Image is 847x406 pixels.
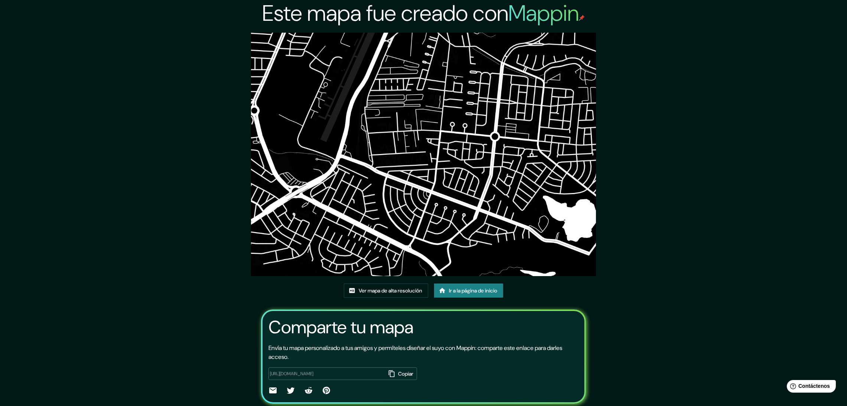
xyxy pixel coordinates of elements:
[781,377,839,398] iframe: Lanzador de widgets de ayuda
[449,288,497,294] font: Ir a la página de inicio
[344,284,428,298] a: Ver mapa de alta resolución
[386,367,417,380] button: Copiar
[268,315,413,339] font: Comparte tu mapa
[268,344,562,361] font: Envía tu mapa personalizado a tus amigos y permíteles diseñar el suyo con Mappin: comparte este e...
[434,284,503,298] a: Ir a la página de inicio
[359,288,422,294] font: Ver mapa de alta resolución
[251,33,596,276] img: created-map
[398,370,414,377] font: Copiar
[579,15,585,21] img: pin de mapeo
